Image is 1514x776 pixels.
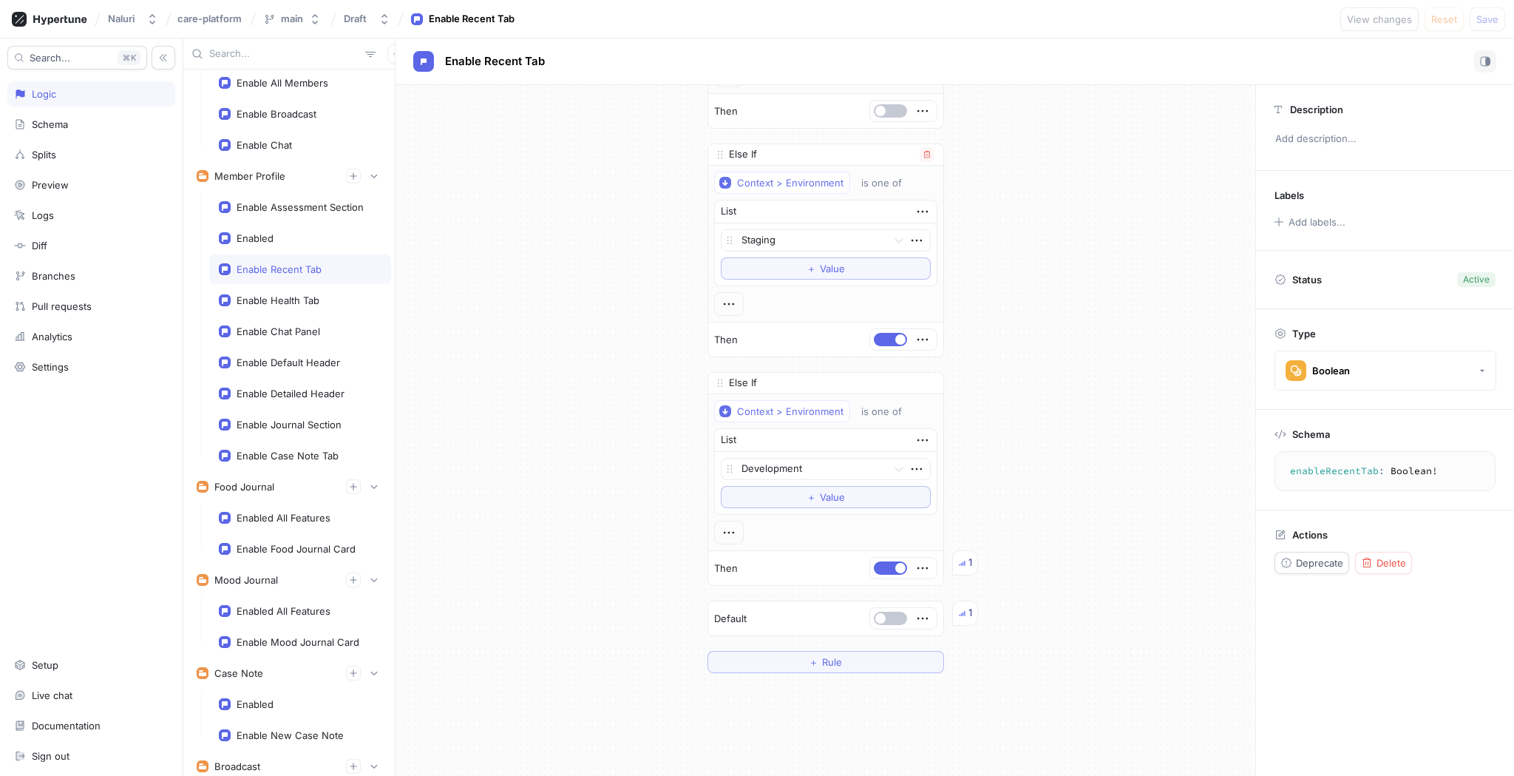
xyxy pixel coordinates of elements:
[237,77,328,89] div: Enable All Members
[855,400,923,422] button: is one of
[714,400,850,422] button: Context > Environment
[237,388,344,399] div: Enable Detailed Header
[1289,217,1345,227] div: Add labels...
[721,257,931,280] button: ＋Value
[237,108,316,120] div: Enable Broadcast
[1281,458,1489,485] textarea: enableRecentTab: Boolean!
[257,7,327,31] button: main
[1347,15,1412,24] span: View changes
[237,263,322,275] div: Enable Recent Tab
[968,556,972,570] div: 1
[32,270,75,282] div: Branches
[32,361,69,373] div: Settings
[237,512,330,524] div: Enabled All Features
[1463,273,1490,286] div: Active
[820,493,845,502] span: Value
[214,667,263,679] div: Case Note
[721,204,736,219] div: List
[32,209,54,221] div: Logs
[721,486,931,508] button: ＋Value
[237,605,330,617] div: Enabled All Features
[1355,552,1412,574] button: Delete
[1340,7,1419,31] button: View changes
[281,13,303,25] div: main
[855,172,923,194] button: is one of
[1292,269,1322,290] p: Status
[32,300,92,312] div: Pull requests
[822,658,842,667] span: Rule
[820,264,845,273] span: Value
[807,493,816,502] span: ＋
[237,294,319,306] div: Enable Health Tab
[1274,189,1304,201] p: Labels
[737,177,843,189] div: Context > Environment
[714,612,747,627] p: Default
[344,13,367,25] div: Draft
[237,357,340,368] div: Enable Default Header
[32,750,69,762] div: Sign out
[32,720,101,732] div: Documentation
[1269,126,1501,152] p: Add description...
[214,574,278,586] div: Mood Journal
[32,689,72,701] div: Live chat
[7,713,175,738] a: Documentation
[1292,428,1330,440] p: Schema
[1274,351,1496,391] button: Boolean
[30,53,70,62] span: Search...
[429,12,515,27] div: Enable Recent Tab
[707,651,944,673] button: ＋Rule
[32,331,72,343] div: Analytics
[1376,559,1406,567] span: Delete
[714,561,738,576] p: Then
[338,7,396,31] button: Draft
[714,333,738,348] p: Then
[1476,15,1498,24] span: Save
[237,543,356,555] div: Enable Food Journal Card
[7,46,147,70] button: Search...K
[1292,328,1316,340] p: Type
[1470,7,1505,31] button: Save
[209,47,359,61] input: Search...
[1290,104,1343,115] p: Description
[32,659,58,671] div: Setup
[729,376,757,391] p: Else If
[237,201,364,213] div: Enable Assessment Section
[237,698,274,710] div: Enabled
[32,88,56,100] div: Logic
[721,433,736,448] div: List
[177,13,242,24] span: care-platform
[1292,529,1328,541] p: Actions
[714,104,738,119] p: Then
[729,147,757,162] p: Else If
[714,172,850,194] button: Context > Environment
[32,240,47,252] div: Diff
[1296,559,1343,567] span: Deprecate
[214,481,274,493] div: Food Journal
[32,179,69,191] div: Preview
[237,232,274,244] div: Enabled
[807,264,816,273] span: ＋
[214,760,260,772] div: Broadcast
[861,405,902,418] div: is one of
[108,13,135,25] div: Naluri
[809,658,818,667] span: ＋
[32,149,56,161] div: Splits
[861,177,902,189] div: is one of
[1269,212,1349,232] button: Add labels...
[102,7,164,31] button: Naluri
[237,636,359,648] div: Enable Mood Journal Card
[237,419,342,431] div: Enable Journal Section
[737,405,843,418] div: Context > Environment
[237,450,339,462] div: Enable Case Note Tab
[237,729,344,741] div: Enable New Case Note
[445,55,545,67] span: Enable Recent Tab
[32,118,68,130] div: Schema
[968,606,972,621] div: 1
[1431,15,1457,24] span: Reset
[237,139,292,151] div: Enable Chat
[1274,552,1349,574] button: Deprecate
[237,325,320,337] div: Enable Chat Panel
[214,170,285,182] div: Member Profile
[118,50,140,65] div: K
[1425,7,1464,31] button: Reset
